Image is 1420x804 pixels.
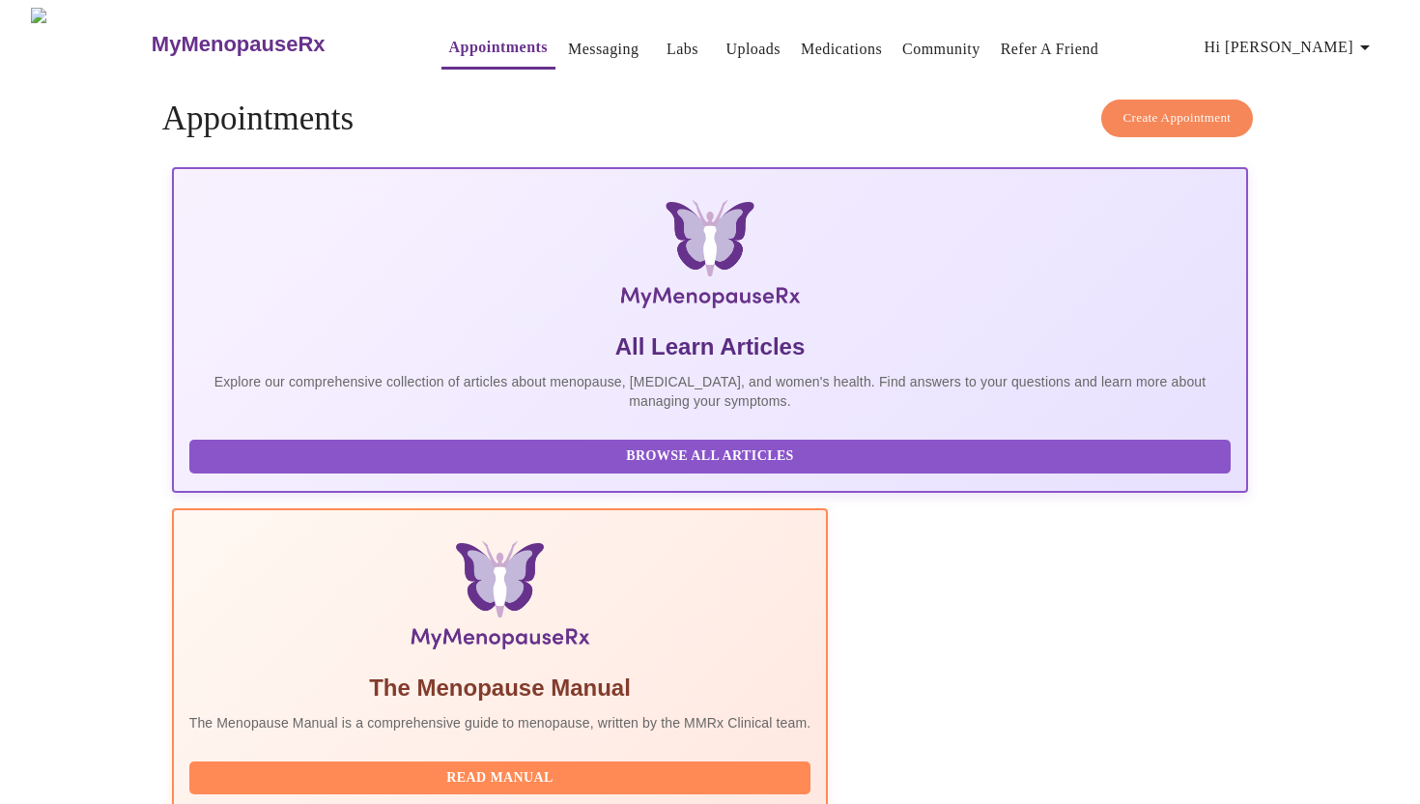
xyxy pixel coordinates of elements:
[288,541,712,657] img: Menopause Manual
[189,331,1232,362] h5: All Learn Articles
[152,32,326,57] h3: MyMenopauseRx
[351,200,1069,316] img: MyMenopauseRx Logo
[560,30,646,69] button: Messaging
[209,766,792,790] span: Read Manual
[149,11,402,78] a: MyMenopauseRx
[162,100,1259,138] h4: Appointments
[651,30,713,69] button: Labs
[895,30,988,69] button: Community
[902,36,980,63] a: Community
[189,761,811,795] button: Read Manual
[568,36,639,63] a: Messaging
[1205,34,1377,61] span: Hi [PERSON_NAME]
[801,36,882,63] a: Medications
[718,30,788,69] button: Uploads
[209,445,1212,469] span: Browse All Articles
[189,673,811,703] h5: The Menopause Manual
[449,34,548,61] a: Appointments
[441,28,555,70] button: Appointments
[1123,107,1232,129] span: Create Appointment
[993,30,1107,69] button: Refer a Friend
[189,446,1236,463] a: Browse All Articles
[189,372,1232,411] p: Explore our comprehensive collection of articles about menopause, [MEDICAL_DATA], and women's hea...
[1001,36,1099,63] a: Refer a Friend
[189,440,1232,474] button: Browse All Articles
[667,36,698,63] a: Labs
[1197,28,1384,67] button: Hi [PERSON_NAME]
[1101,100,1254,137] button: Create Appointment
[189,713,811,732] p: The Menopause Manual is a comprehensive guide to menopause, written by the MMRx Clinical team.
[725,36,781,63] a: Uploads
[793,30,890,69] button: Medications
[31,8,149,80] img: MyMenopauseRx Logo
[189,768,816,785] a: Read Manual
